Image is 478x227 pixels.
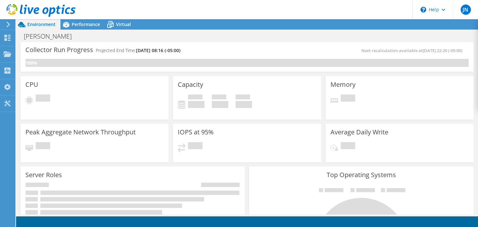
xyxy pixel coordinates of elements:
[188,101,204,108] h4: 0 GiB
[96,47,180,54] h4: Projected End Time:
[361,48,465,53] span: Next recalculation available at
[178,129,214,136] h3: IOPS at 95%
[341,95,355,103] span: Pending
[27,21,56,27] span: Environment
[178,81,203,88] h3: Capacity
[72,21,100,27] span: Performance
[236,101,252,108] h4: 0 GiB
[420,7,426,13] svg: \n
[36,142,50,151] span: Pending
[136,47,180,53] span: [DATE] 08:16 (-05:00)
[341,142,355,151] span: Pending
[254,171,468,178] h3: Top Operating Systems
[116,21,131,27] span: Virtual
[212,95,226,101] span: Free
[330,81,356,88] h3: Memory
[25,81,38,88] h3: CPU
[188,95,203,101] span: Used
[25,129,136,136] h3: Peak Aggregate Network Throughput
[330,129,388,136] h3: Average Daily Write
[236,95,250,101] span: Total
[461,5,471,15] span: JN
[188,142,203,151] span: Pending
[212,101,228,108] h4: 0 GiB
[36,95,50,103] span: Pending
[25,171,62,178] h3: Server Roles
[21,33,82,40] h1: [PERSON_NAME]
[423,48,462,53] span: [DATE] 22:20 (-05:00)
